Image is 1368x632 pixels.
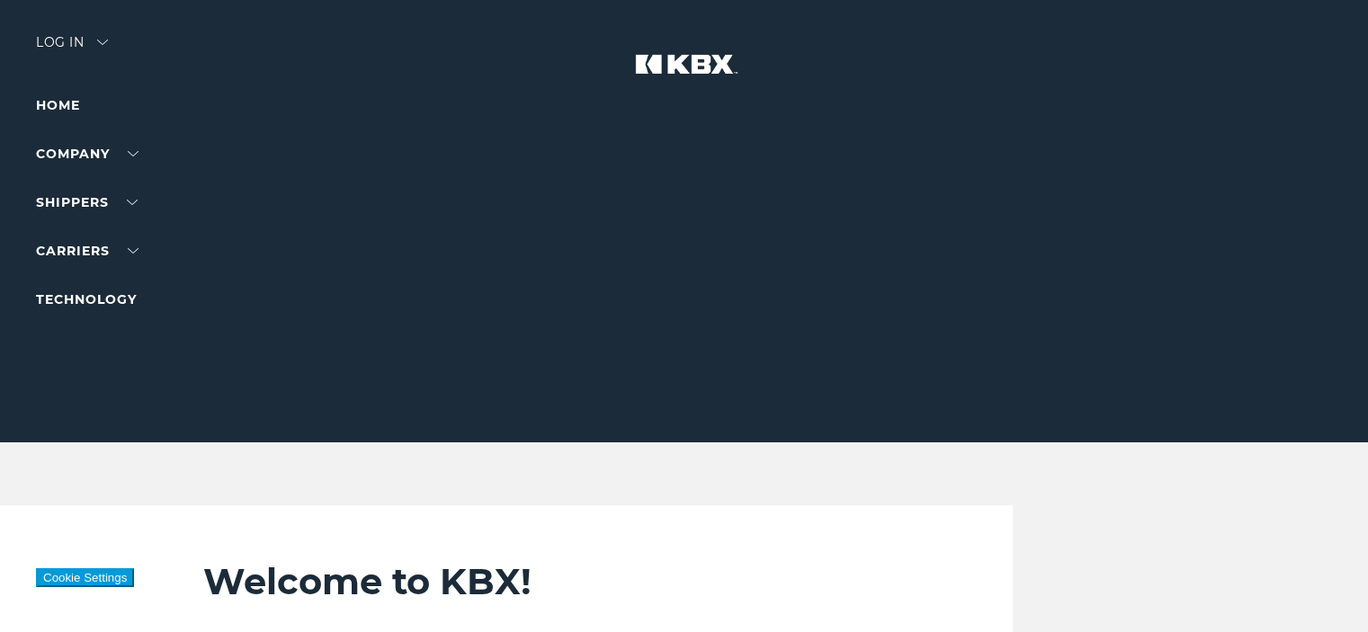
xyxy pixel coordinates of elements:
[36,146,139,162] a: Company
[36,97,80,113] a: Home
[36,243,139,259] a: Carriers
[36,194,138,210] a: SHIPPERS
[203,559,942,604] h2: Welcome to KBX!
[36,568,134,587] button: Cookie Settings
[617,36,752,115] img: kbx logo
[97,40,108,45] img: arrow
[36,291,137,307] a: Technology
[36,36,108,62] div: Log in
[36,340,153,356] a: RESOURCES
